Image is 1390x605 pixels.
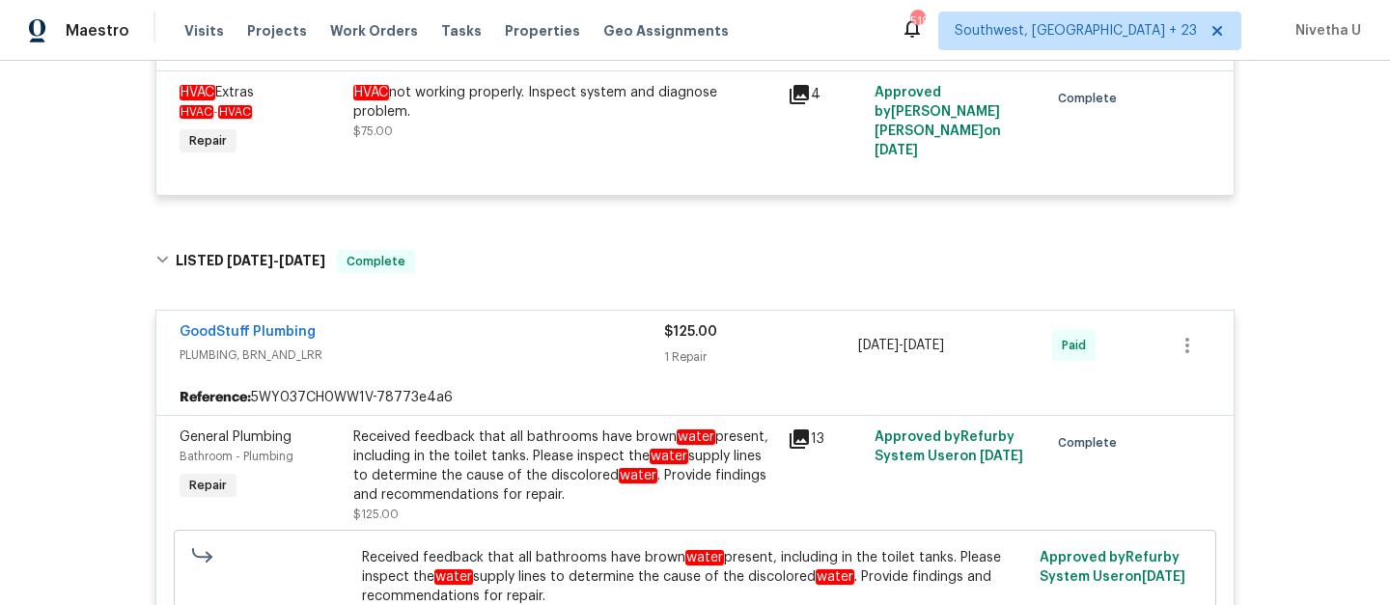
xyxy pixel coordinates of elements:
[181,476,235,495] span: Repair
[353,85,389,100] em: HVAC
[227,254,325,267] span: -
[180,430,292,444] span: General Plumbing
[353,427,776,505] div: Received feedback that all bathrooms have brown present, including in the toilet tanks. Please in...
[180,345,664,365] span: PLUMBING, BRN_AND_LRR
[664,325,717,339] span: $125.00
[1058,89,1125,108] span: Complete
[1142,570,1185,584] span: [DATE]
[903,339,944,352] span: [DATE]
[788,83,863,106] div: 4
[180,388,251,407] b: Reference:
[353,83,776,122] div: not working properly. Inspect system and diagnose problem.
[858,336,944,355] span: -
[180,106,252,118] span: -
[788,427,863,451] div: 13
[1288,21,1361,41] span: Nivetha U
[1040,551,1185,584] span: Approved by Refurby System User on
[353,125,393,137] span: $75.00
[677,429,715,445] em: water
[955,21,1197,41] span: Southwest, [GEOGRAPHIC_DATA] + 23
[339,252,413,271] span: Complete
[330,21,418,41] span: Work Orders
[180,85,254,100] span: Extras
[603,21,729,41] span: Geo Assignments
[980,450,1023,463] span: [DATE]
[180,451,293,462] span: Bathroom - Plumbing
[875,86,1001,157] span: Approved by [PERSON_NAME] [PERSON_NAME] on
[1058,433,1125,453] span: Complete
[156,380,1234,415] div: 5WY037CH0WW1V-78773e4a6
[176,250,325,273] h6: LISTED
[181,131,235,151] span: Repair
[247,21,307,41] span: Projects
[279,254,325,267] span: [DATE]
[353,509,399,520] span: $125.00
[664,347,858,367] div: 1 Repair
[218,105,252,119] em: HVAC
[180,105,213,119] em: HVAC
[685,550,724,565] em: water
[816,569,854,585] em: water
[619,468,657,483] em: water
[875,430,1023,463] span: Approved by Refurby System User on
[505,21,580,41] span: Properties
[858,339,899,352] span: [DATE]
[180,325,316,339] a: GoodStuff Plumbing
[180,85,215,100] em: HVAC
[441,24,482,38] span: Tasks
[66,21,129,41] span: Maestro
[875,144,918,157] span: [DATE]
[227,254,273,267] span: [DATE]
[1062,336,1094,355] span: Paid
[184,21,224,41] span: Visits
[650,449,688,464] em: water
[150,231,1240,292] div: LISTED [DATE]-[DATE]Complete
[434,569,473,585] em: water
[910,12,924,31] div: 519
